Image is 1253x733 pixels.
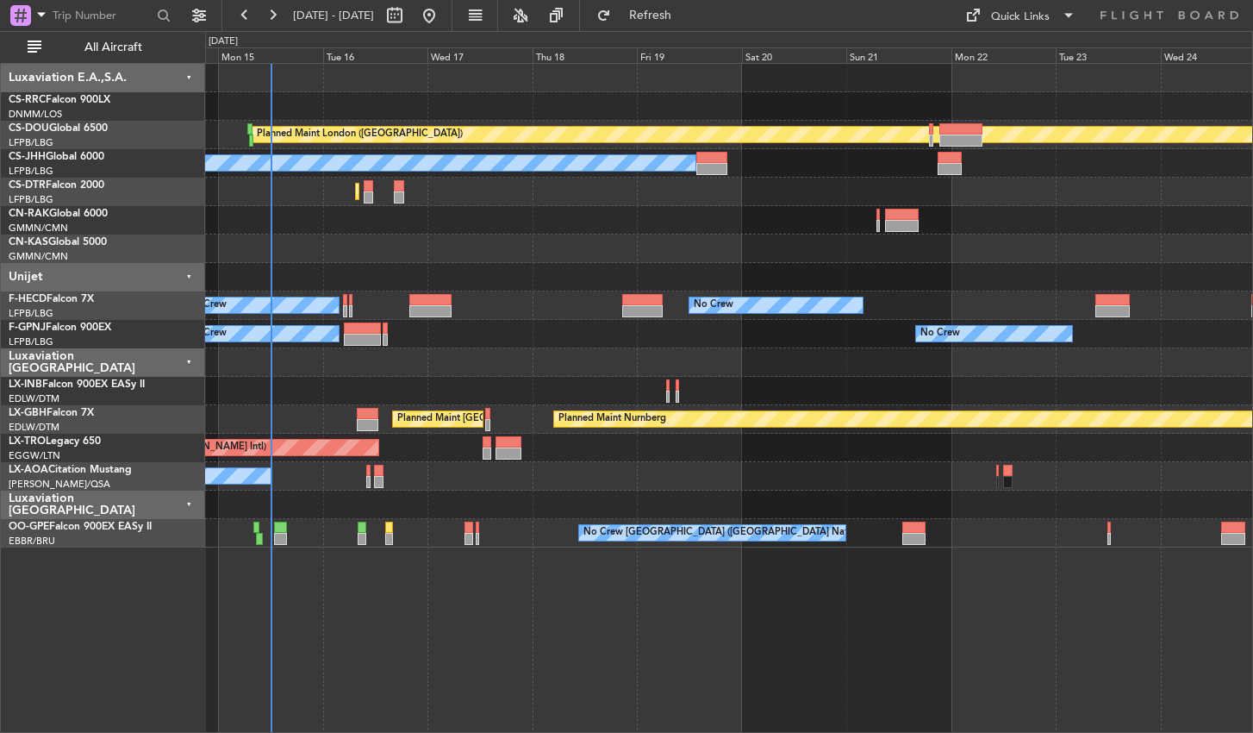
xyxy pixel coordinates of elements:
button: All Aircraft [19,34,187,61]
div: No Crew [187,321,227,347]
span: LX-AOA [9,465,48,475]
a: LFPB/LBG [9,307,53,320]
a: LFPB/LBG [9,165,53,178]
span: CS-JHH [9,152,46,162]
span: All Aircraft [45,41,182,53]
span: CS-DOU [9,123,49,134]
div: No Crew [920,321,960,347]
a: CN-RAKGlobal 6000 [9,209,108,219]
div: Fri 19 [637,47,742,63]
div: Planned Maint [GEOGRAPHIC_DATA] ([GEOGRAPHIC_DATA]) [397,406,669,432]
a: EBBR/BRU [9,535,55,548]
span: OO-GPE [9,522,49,532]
div: Planned Maint Nurnberg [558,406,666,432]
a: EGGW/LTN [9,449,60,462]
a: CS-DOUGlobal 6500 [9,123,108,134]
div: Mon 15 [218,47,323,63]
a: LFPB/LBG [9,193,53,206]
span: LX-INB [9,379,42,390]
span: LX-TRO [9,436,46,447]
a: LFPB/LBG [9,136,53,149]
span: CS-RRC [9,95,46,105]
a: CS-DTRFalcon 2000 [9,180,104,191]
span: Refresh [614,9,687,22]
div: Tue 23 [1056,47,1161,63]
button: Quick Links [957,2,1084,29]
a: F-HECDFalcon 7X [9,294,94,304]
a: EDLW/DTM [9,421,59,434]
a: [PERSON_NAME]/QSA [9,478,110,491]
div: Sat 20 [742,47,847,63]
a: EDLW/DTM [9,392,59,405]
span: CN-KAS [9,237,48,247]
div: Thu 18 [533,47,638,63]
a: LX-INBFalcon 900EX EASy II [9,379,145,390]
a: LFPB/LBG [9,335,53,348]
div: Wed 17 [427,47,533,63]
a: OO-GPEFalcon 900EX EASy II [9,522,152,532]
span: F-HECD [9,294,47,304]
a: GMMN/CMN [9,250,68,263]
div: Planned Maint London ([GEOGRAPHIC_DATA]) [257,122,463,147]
a: F-GPNJFalcon 900EX [9,323,111,333]
a: CN-KASGlobal 5000 [9,237,107,247]
div: Tue 16 [323,47,428,63]
span: CN-RAK [9,209,49,219]
a: CS-JHHGlobal 6000 [9,152,104,162]
span: [DATE] - [DATE] [293,8,374,23]
div: Quick Links [991,9,1050,26]
div: No Crew [694,292,733,318]
a: GMMN/CMN [9,222,68,235]
span: LX-GBH [9,408,47,418]
button: Refresh [589,2,692,29]
a: LX-GBHFalcon 7X [9,408,94,418]
div: [DATE] [209,34,238,49]
span: F-GPNJ [9,323,46,333]
div: No Crew [GEOGRAPHIC_DATA] ([GEOGRAPHIC_DATA] National) [583,520,872,546]
input: Trip Number [53,3,152,28]
a: CS-RRCFalcon 900LX [9,95,110,105]
div: Mon 22 [951,47,1057,63]
a: DNMM/LOS [9,108,62,121]
a: LX-AOACitation Mustang [9,465,132,475]
div: No Crew [187,292,227,318]
div: Sun 21 [846,47,951,63]
a: LX-TROLegacy 650 [9,436,101,447]
span: CS-DTR [9,180,46,191]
